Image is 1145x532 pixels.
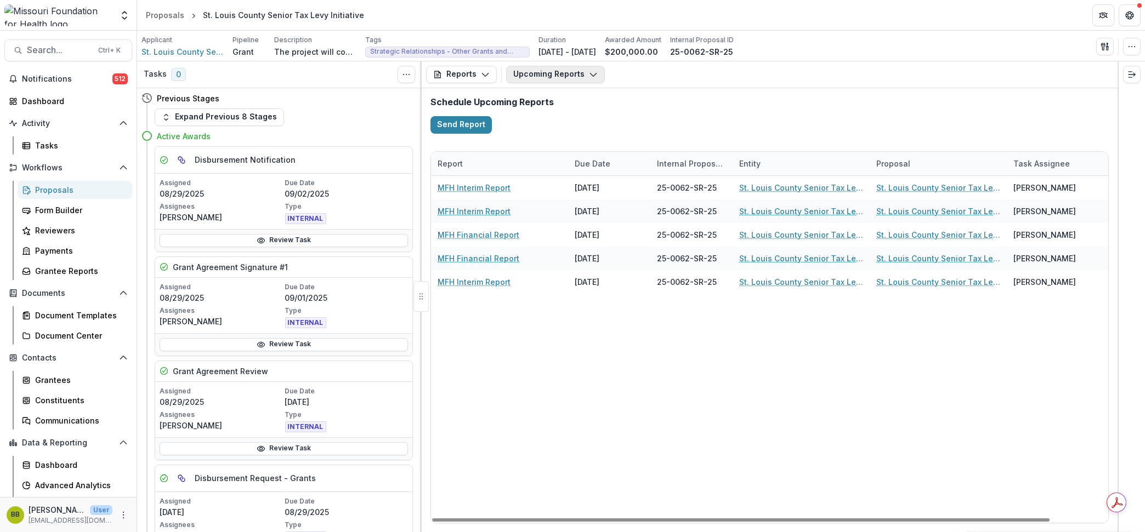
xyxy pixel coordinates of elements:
div: Document Templates [35,310,123,321]
div: [DATE] [568,199,650,223]
button: Toggle View Cancelled Tasks [398,66,415,83]
p: 08/29/2025 [160,292,283,304]
div: 25-0062-SR-25 [657,253,717,264]
p: Due Date [285,386,409,396]
button: Open Activity [4,115,132,132]
div: Ctrl + K [96,44,123,56]
p: Applicant [141,35,172,45]
img: Missouri Foundation for Health logo [4,4,112,26]
a: Constituents [18,391,132,409]
p: 08/29/2025 [285,506,409,518]
div: 25-0062-SR-25 [657,276,717,288]
a: St. Louis County Senior Tax Levy Initiative [739,182,863,193]
a: Dashboard [4,92,132,110]
div: Report [431,152,568,175]
span: Activity [22,119,115,128]
a: St. Louis County Senior Tax Levy Initiative [739,229,863,241]
p: 09/02/2025 [285,188,409,199]
span: Notifications [22,75,112,84]
div: Document Center [35,330,123,341]
p: Description [274,35,312,45]
a: MFH Financial Report [438,253,519,264]
a: St. Louis County Senior Tax Levy Initiative [876,182,1000,193]
div: [DATE] [568,176,650,199]
span: 512 [112,73,128,84]
h5: Disbursement Request - Grants [195,472,316,484]
span: INTERNAL [285,421,326,432]
a: St. Louis County Senior Tax Levy Initiative [876,253,1000,264]
a: St. Louis County Senior Tax Levy Initiative [739,205,863,217]
a: Tasks [18,136,132,155]
p: Assigned [160,386,283,396]
a: St. Louis County Senior Tax Levy Initiative [876,276,1000,288]
a: St. Louis County Senior Tax Levy Initiative [141,46,224,58]
a: Form Builder [18,201,132,219]
div: 25-0062-SR-25 [657,182,717,193]
p: Due Date [285,496,409,506]
button: Expand Previous 8 Stages [155,108,284,126]
button: Open Contacts [4,349,132,367]
p: Assignees [160,306,283,316]
button: Send Report [430,116,492,134]
a: Review Task [160,338,408,351]
div: [DATE] [568,223,650,247]
div: Due Date [568,158,617,169]
p: 25-0062-SR-25 [670,46,733,58]
button: Expand right [1123,66,1141,83]
p: [DATE] [160,506,283,518]
p: [EMAIL_ADDRESS][DOMAIN_NAME] [29,516,112,525]
div: Proposals [35,184,123,196]
span: Data & Reporting [22,438,115,448]
a: Grantees [18,371,132,389]
div: Entity [733,158,767,169]
div: St. Louis County Senior Tax Levy Initiative [203,9,364,21]
div: Reviewers [35,225,123,236]
p: Assignees [160,202,283,211]
p: Type [285,306,409,316]
p: [PERSON_NAME] [160,211,283,223]
p: [DATE] [285,396,409,408]
p: Assigned [160,496,283,506]
nav: breadcrumb [141,7,369,23]
span: INTERNAL [285,213,326,224]
div: Brandy Boyer [11,511,20,518]
span: Contacts [22,353,115,363]
div: [PERSON_NAME] [1013,182,1076,193]
div: Proposal [870,152,1007,175]
p: Due Date [285,282,409,292]
a: MFH Interim Report [438,276,511,288]
p: Assignees [160,410,283,420]
a: Data Report [18,496,132,514]
div: Internal Proposal ID [650,152,733,175]
button: Open entity switcher [117,4,132,26]
div: Grantees [35,374,123,386]
p: Internal Proposal ID [670,35,734,45]
button: Open Workflows [4,159,132,176]
a: St. Louis County Senior Tax Levy Initiative [876,205,1000,217]
div: Grantee Reports [35,265,123,277]
p: $200,000.00 [605,46,658,58]
p: Grant [233,46,254,58]
p: 08/29/2025 [160,396,283,408]
div: Entity [733,152,870,175]
p: User [90,505,112,515]
a: Grantee Reports [18,262,132,280]
p: 08/29/2025 [160,188,283,199]
a: MFH Interim Report [438,182,511,193]
div: Task Assignee [1007,158,1076,169]
a: Dashboard [18,456,132,474]
div: Payments [35,245,123,256]
div: 25-0062-SR-25 [657,229,717,241]
h3: Tasks [144,70,167,79]
h5: Disbursement Notification [195,154,296,165]
a: Document Templates [18,306,132,324]
p: Assigned [160,178,283,188]
a: Payments [18,242,132,260]
button: Upcoming Reports [506,66,605,83]
div: Constituents [35,394,123,406]
h2: Schedule Upcoming Reports [430,97,1109,107]
button: Partners [1092,4,1114,26]
a: Review Task [160,234,408,247]
div: Internal Proposal ID [650,158,733,169]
